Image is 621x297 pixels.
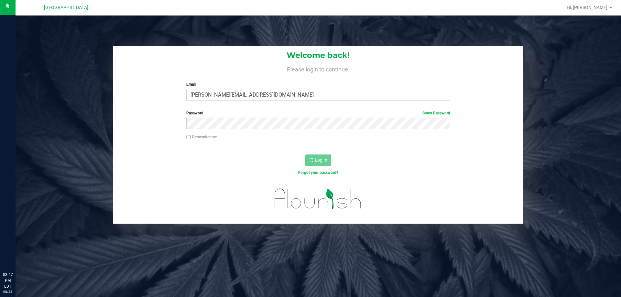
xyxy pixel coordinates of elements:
[267,182,369,215] img: flourish_logo.svg
[186,135,191,140] input: Remember me
[113,51,523,59] h1: Welcome back!
[113,65,523,72] h4: Please login to continue.
[315,157,327,163] span: Log In
[567,5,609,10] span: Hi, [PERSON_NAME]!
[305,154,331,166] button: Log In
[3,272,13,289] p: 03:47 PM EDT
[422,111,450,115] a: Show Password
[186,111,203,115] span: Password
[186,134,217,140] label: Remember me
[298,170,338,175] a: Forgot your password?
[44,5,88,10] span: [GEOGRAPHIC_DATA]
[186,81,450,87] label: Email
[3,289,13,294] p: 08/23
